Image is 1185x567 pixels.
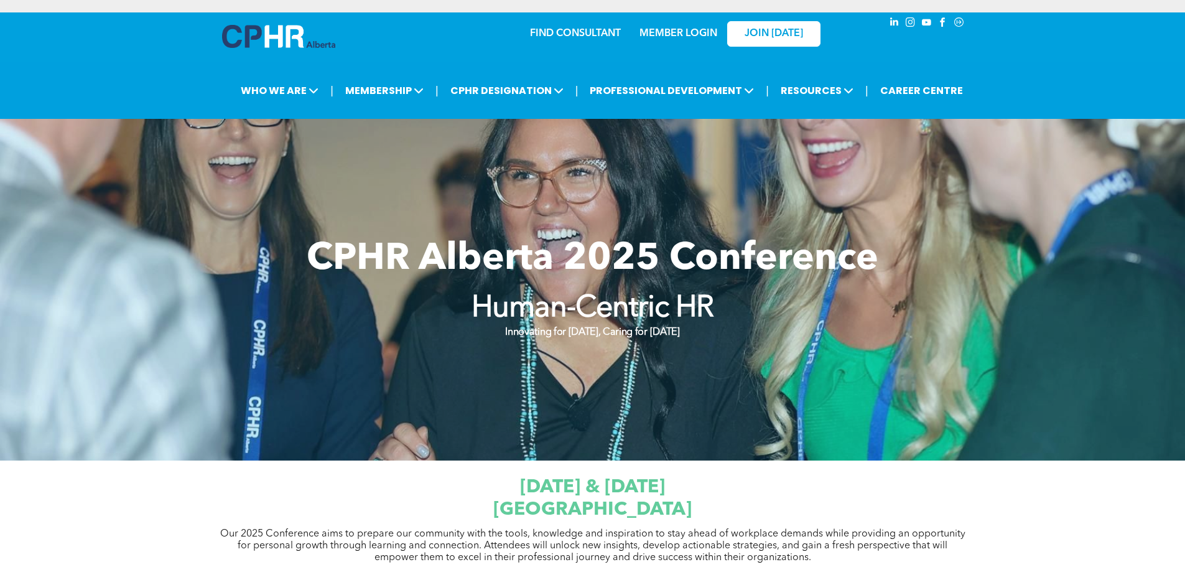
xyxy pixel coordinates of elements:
a: linkedin [888,16,901,32]
a: youtube [920,16,934,32]
strong: Innovating for [DATE], Caring for [DATE] [505,327,679,337]
a: instagram [904,16,918,32]
a: facebook [936,16,950,32]
span: JOIN [DATE] [745,28,803,40]
span: CPHR DESIGNATION [447,79,567,102]
span: [DATE] & [DATE] [520,478,665,497]
li: | [330,78,333,103]
li: | [435,78,439,103]
strong: Human-Centric HR [472,294,714,324]
li: | [575,78,579,103]
li: | [865,78,868,103]
span: PROFESSIONAL DEVELOPMENT [586,79,758,102]
span: WHO WE ARE [237,79,322,102]
a: MEMBER LOGIN [639,29,717,39]
span: Our 2025 Conference aims to prepare our community with the tools, knowledge and inspiration to st... [220,529,965,563]
a: CAREER CENTRE [876,79,967,102]
span: RESOURCES [777,79,857,102]
a: JOIN [DATE] [727,21,820,47]
li: | [766,78,769,103]
img: A blue and white logo for cp alberta [222,25,335,48]
a: Social network [952,16,966,32]
span: MEMBERSHIP [342,79,427,102]
a: FIND CONSULTANT [530,29,621,39]
span: [GEOGRAPHIC_DATA] [493,500,692,519]
span: CPHR Alberta 2025 Conference [307,241,878,278]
